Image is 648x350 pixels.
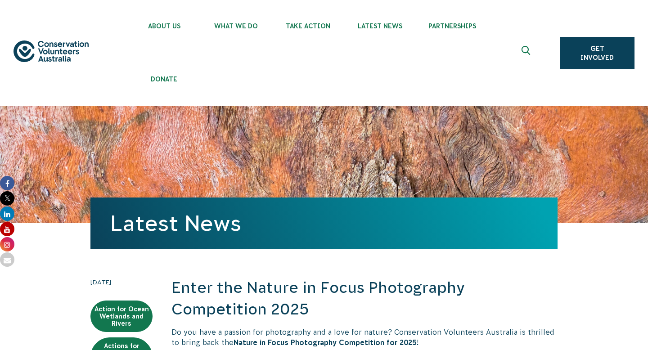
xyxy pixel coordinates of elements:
span: Partnerships [416,22,488,30]
a: Action for Ocean Wetlands and Rivers [90,301,153,332]
span: Take Action [272,22,344,30]
strong: Nature in Focus Photography Competition for 2025 [234,338,417,346]
a: Get Involved [560,37,634,69]
time: [DATE] [90,277,153,287]
span: What We Do [200,22,272,30]
button: Expand search box Close search box [516,42,538,64]
span: About Us [128,22,200,30]
span: Expand search box [521,46,532,60]
p: Do you have a passion for photography and a love for nature? Conservation Volunteers Australia is... [171,327,558,347]
span: Donate [128,76,200,83]
span: Latest News [344,22,416,30]
img: logo.svg [13,40,89,63]
h2: Enter the Nature in Focus Photography Competition 2025 [171,277,558,320]
a: Latest News [110,211,241,235]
